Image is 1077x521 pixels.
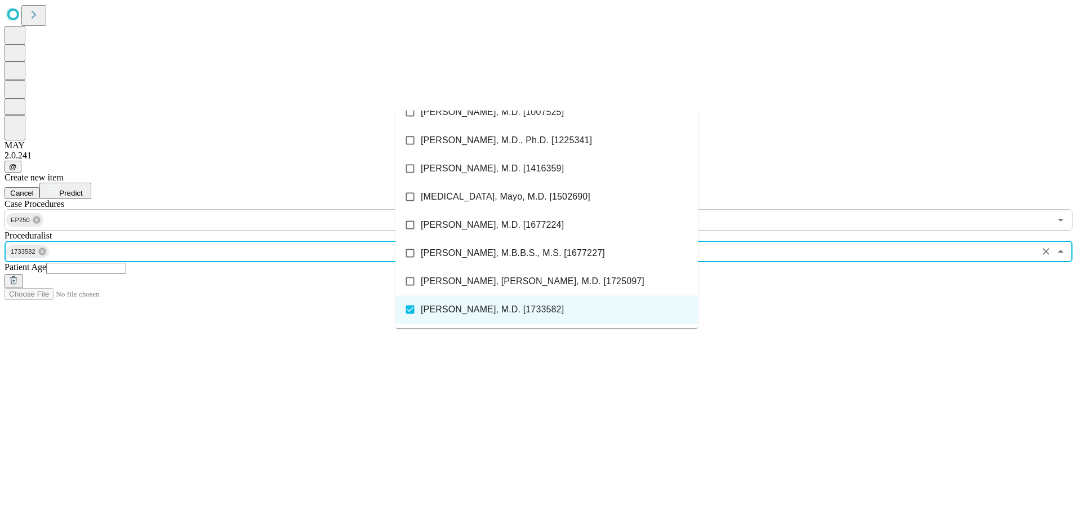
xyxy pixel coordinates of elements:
[1038,244,1054,259] button: Clear
[5,140,1072,151] div: MAY
[5,187,39,199] button: Cancel
[421,162,564,175] span: [PERSON_NAME], M.D. [1416359]
[421,303,564,316] span: [PERSON_NAME], M.D. [1733582]
[6,213,43,227] div: EP250
[421,105,564,119] span: [PERSON_NAME], M.D. [1007525]
[5,173,64,182] span: Create new item
[421,190,590,204] span: [MEDICAL_DATA], Mayo, M.D. [1502690]
[5,231,52,240] span: Proceduralist
[5,262,46,272] span: Patient Age
[1053,244,1069,259] button: Close
[5,161,21,173] button: @
[6,245,40,258] span: 1733582
[10,189,34,197] span: Cancel
[6,245,49,258] div: 1733582
[421,275,644,288] span: [PERSON_NAME], [PERSON_NAME], M.D. [1725097]
[5,151,1072,161] div: 2.0.241
[6,214,34,227] span: EP250
[39,183,91,199] button: Predict
[421,246,605,260] span: [PERSON_NAME], M.B.B.S., M.S. [1677227]
[9,162,17,171] span: @
[5,199,64,209] span: Scheduled Procedure
[59,189,82,197] span: Predict
[1053,212,1069,228] button: Open
[421,134,592,147] span: [PERSON_NAME], M.D., Ph.D. [1225341]
[421,218,564,232] span: [PERSON_NAME], M.D. [1677224]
